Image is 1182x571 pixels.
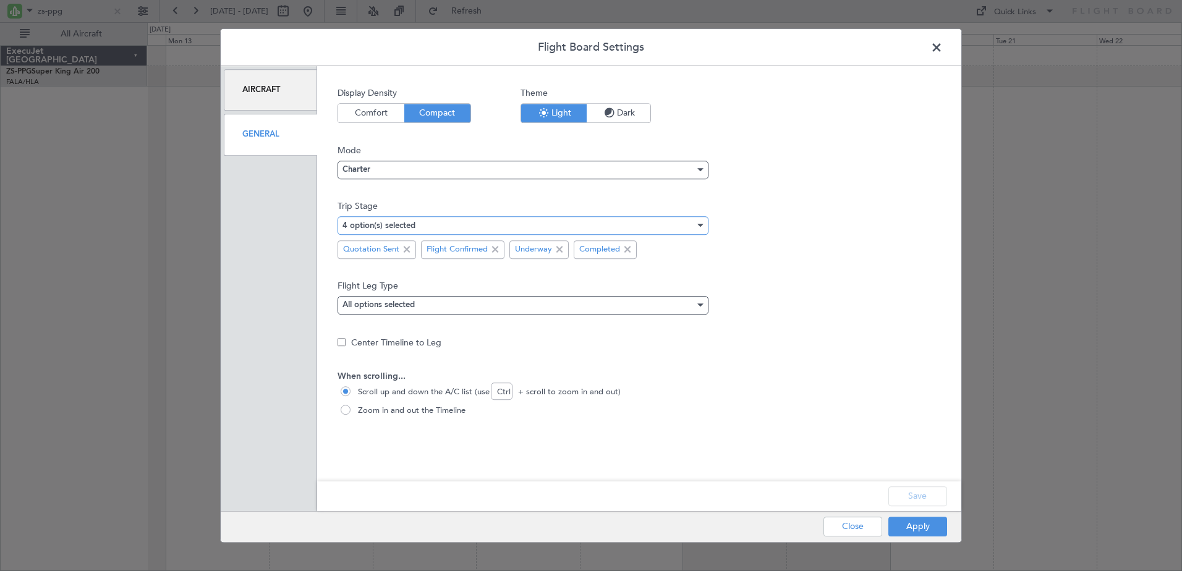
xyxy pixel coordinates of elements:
[338,279,941,292] span: Flight Leg Type
[515,243,552,256] span: Underway
[351,336,441,349] label: Center Timeline to Leg
[587,104,650,122] button: Dark
[342,222,415,230] mat-select-trigger: 4 option(s) selected
[343,243,399,256] span: Quotation Sent
[338,144,941,157] span: Mode
[404,104,470,122] button: Compact
[353,405,466,417] span: Zoom in and out the Timeline
[224,114,317,155] div: General
[888,517,947,536] button: Apply
[338,104,404,122] button: Comfort
[427,243,488,256] span: Flight Confirmed
[521,87,651,99] span: Theme
[338,200,941,213] span: Trip Stage
[521,104,587,122] button: Light
[221,29,961,66] header: Flight Board Settings
[338,87,471,99] span: Display Density
[342,166,370,174] span: Charter
[579,243,620,256] span: Completed
[823,517,882,536] button: Close
[342,302,415,310] mat-select-trigger: All options selected
[338,370,941,383] span: When scrolling...
[224,69,317,111] div: Aircraft
[353,386,621,399] span: Scroll up and down the A/C list (use Ctrl + scroll to zoom in and out)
